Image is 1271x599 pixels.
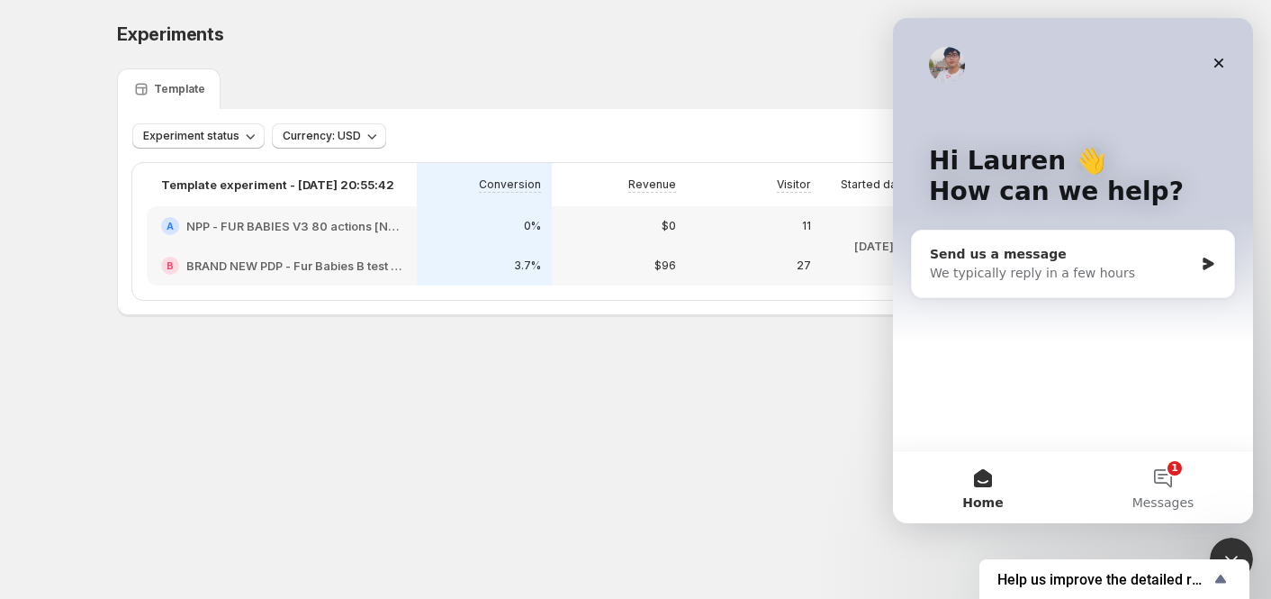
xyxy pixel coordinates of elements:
[479,177,541,192] p: Conversion
[662,219,676,233] p: $0
[154,82,205,96] p: Template
[272,123,386,149] button: Currency: USD
[1210,538,1253,581] iframe: Intercom live chat
[777,177,811,192] p: Visitor
[802,219,811,233] p: 11
[514,259,541,273] p: 3.7%
[167,221,174,231] h2: A
[854,237,894,255] p: [DATE]
[654,259,676,273] p: $96
[167,260,174,271] h2: B
[797,259,811,273] p: 27
[117,23,224,45] span: Experiments
[997,571,1210,588] span: Help us improve the detailed report for A/B campaigns
[186,257,402,275] h2: BRAND NEW PDP - Fur Babies B test [DATE]
[893,18,1253,523] iframe: Intercom live chat
[997,568,1231,590] button: Show survey - Help us improve the detailed report for A/B campaigns
[143,129,239,143] span: Experiment status
[628,177,676,192] p: Revenue
[524,219,541,233] p: 0%
[841,177,907,192] p: Started date
[283,129,361,143] span: Currency: USD
[132,123,265,149] button: Experiment status
[161,176,394,194] p: Template experiment - [DATE] 20:55:42
[186,217,402,235] h2: NPP - FUR BABIES V3 80 actions [NEW LAYOUT 2025]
